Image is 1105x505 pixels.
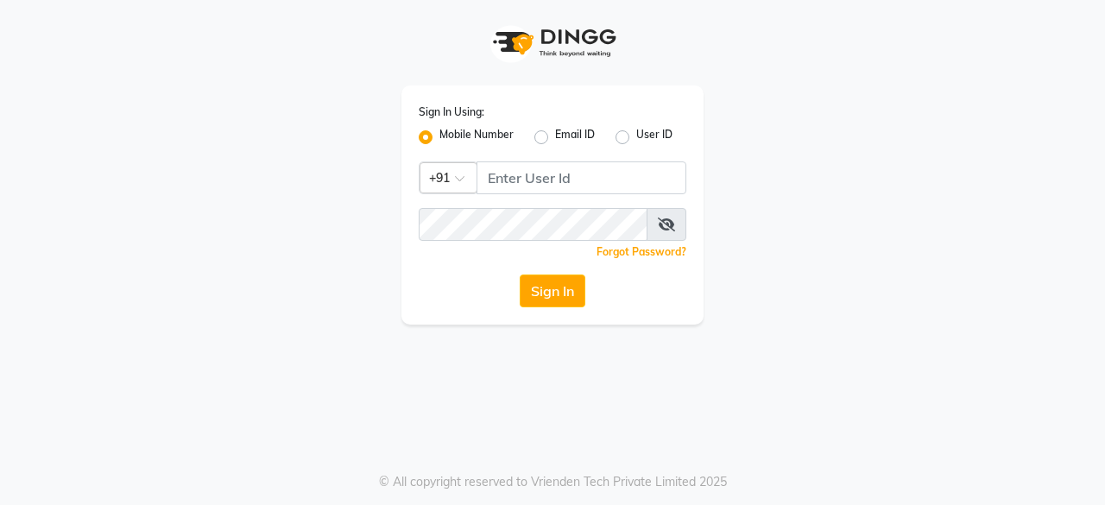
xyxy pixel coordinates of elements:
[419,208,647,241] input: Username
[483,17,622,68] img: logo1.svg
[520,275,585,307] button: Sign In
[419,104,484,120] label: Sign In Using:
[597,245,686,258] a: Forgot Password?
[555,127,595,148] label: Email ID
[477,161,686,194] input: Username
[439,127,514,148] label: Mobile Number
[636,127,672,148] label: User ID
